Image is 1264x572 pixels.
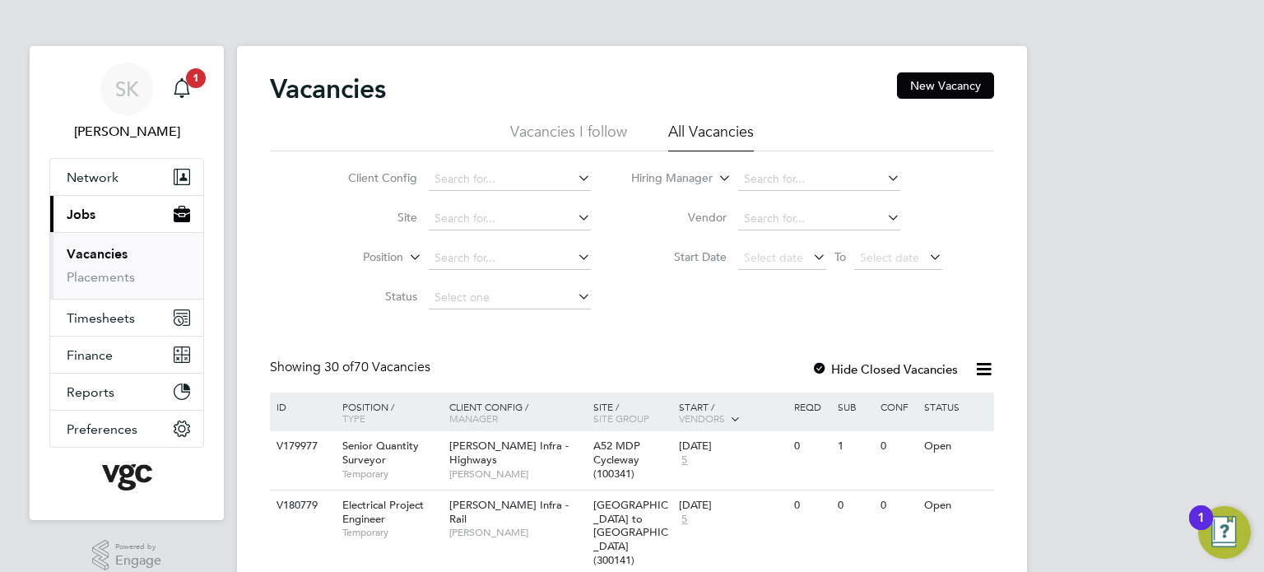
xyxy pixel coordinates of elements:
span: Electrical Project Engineer [342,498,424,526]
a: Placements [67,269,135,285]
button: New Vacancy [897,72,994,99]
span: 5 [679,513,690,527]
span: Select date [744,250,803,265]
div: Sub [834,393,876,421]
span: Temporary [342,526,441,539]
span: Powered by [115,540,161,554]
label: Status [323,289,417,304]
div: 0 [834,491,876,521]
nav: Main navigation [30,46,224,520]
button: Finance [50,337,203,373]
span: Timesheets [67,310,135,326]
div: Position / [330,393,445,432]
span: Finance [67,347,113,363]
span: [PERSON_NAME] [449,467,585,481]
span: Type [342,412,365,425]
div: Jobs [50,232,203,299]
span: Manager [449,412,498,425]
div: ID [272,393,330,421]
span: Jobs [67,207,95,222]
span: Engage [115,554,161,568]
div: 1 [1197,518,1205,539]
li: All Vacancies [668,122,754,151]
span: [PERSON_NAME] Infra - Highways [449,439,569,467]
a: SK[PERSON_NAME] [49,63,204,142]
div: Start / [675,393,790,434]
div: Reqd [790,393,833,421]
a: Powered byEngage [92,540,162,571]
input: Search for... [429,168,591,191]
button: Reports [50,374,203,410]
label: Start Date [632,249,727,264]
button: Network [50,159,203,195]
button: Timesheets [50,300,203,336]
label: Hide Closed Vacancies [811,361,958,377]
a: 1 [165,63,198,115]
span: 5 [679,453,690,467]
div: [DATE] [679,439,786,453]
input: Search for... [429,207,591,230]
span: SK [115,78,139,100]
div: Status [920,393,992,421]
span: Site Group [593,412,649,425]
div: Showing [270,359,434,376]
span: Steve Kenny [49,122,204,142]
span: 1 [186,68,206,88]
input: Search for... [738,168,900,191]
span: Senior Quantity Surveyor [342,439,419,467]
div: V180779 [272,491,330,521]
span: Preferences [67,421,137,437]
span: 30 of [324,359,354,375]
a: Vacancies [67,246,128,262]
label: Position [309,249,403,266]
div: V179977 [272,431,330,462]
div: 0 [790,491,833,521]
div: 0 [790,431,833,462]
input: Select one [429,286,591,309]
label: Hiring Manager [618,170,713,187]
label: Vendor [632,210,727,225]
input: Search for... [429,247,591,270]
label: Site [323,210,417,225]
span: Temporary [342,467,441,481]
span: Vendors [679,412,725,425]
button: Open Resource Center, 1 new notification [1198,506,1251,559]
h2: Vacancies [270,72,386,105]
span: Select date [860,250,919,265]
div: 1 [834,431,876,462]
span: 70 Vacancies [324,359,430,375]
div: Conf [876,393,919,421]
span: [GEOGRAPHIC_DATA] to [GEOGRAPHIC_DATA] (300141) [593,498,668,568]
span: Network [67,170,118,185]
div: Client Config / [445,393,589,432]
div: Open [920,431,992,462]
span: [PERSON_NAME] [449,526,585,539]
button: Jobs [50,196,203,232]
div: Open [920,491,992,521]
label: Client Config [323,170,417,185]
div: Site / [589,393,676,432]
button: Preferences [50,411,203,447]
span: To [829,246,851,267]
span: [PERSON_NAME] Infra - Rail [449,498,569,526]
span: A52 MDP Cycleway (100341) [593,439,640,481]
a: Go to home page [49,464,204,491]
input: Search for... [738,207,900,230]
div: 0 [876,491,919,521]
div: [DATE] [679,499,786,513]
li: Vacancies I follow [510,122,627,151]
span: Reports [67,384,114,400]
div: 0 [876,431,919,462]
img: vgcgroup-logo-retina.png [102,464,152,491]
